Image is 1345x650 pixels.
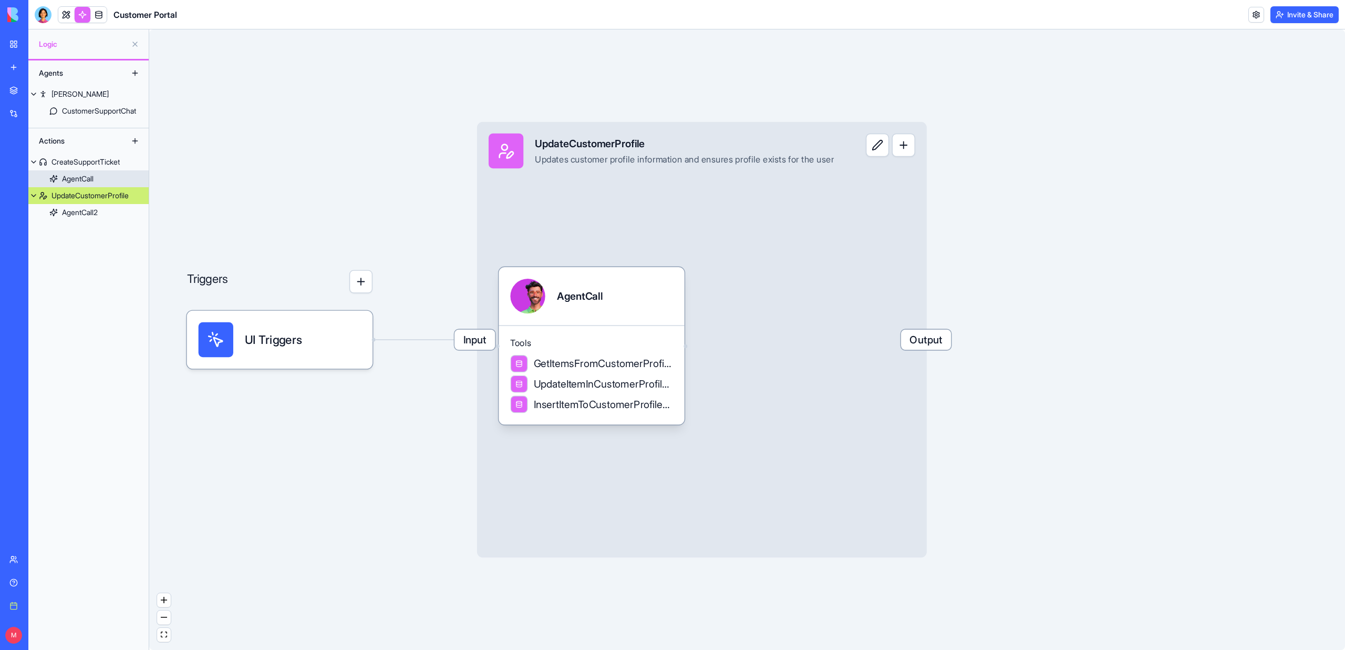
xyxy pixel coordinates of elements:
[28,86,149,103] a: [PERSON_NAME]
[51,89,109,99] div: [PERSON_NAME]
[454,330,495,350] span: Input
[28,170,149,187] a: AgentCall
[477,122,927,557] div: InputUpdateCustomerProfileUpdates customer profile information and ensures profile exists for the...
[62,174,94,184] div: AgentCall
[28,187,149,204] a: UpdateCustomerProfile
[510,338,672,349] span: Tools
[157,628,171,642] button: fit view
[535,154,834,166] div: Updates customer profile information and ensures profile exists for the user
[187,270,229,293] p: Triggers
[28,154,149,170] a: CreateSupportTicket
[157,593,171,607] button: zoom in
[187,224,373,369] div: Triggers
[51,157,120,167] div: CreateSupportTicket
[499,267,684,425] div: AgentCallToolsGetItemsFromCustomerProfilesTableUpdateItemInCustomerProfilesTableInsertItemToCusto...
[51,190,129,201] div: UpdateCustomerProfile
[901,330,951,350] span: Output
[157,611,171,625] button: zoom out
[534,357,673,371] span: GetItemsFromCustomerProfilesTable
[39,39,127,49] span: Logic
[7,7,73,22] img: logo
[534,377,673,391] span: UpdateItemInCustomerProfilesTable
[187,311,373,369] div: UI Triggers
[28,103,149,119] a: CustomerSupportChat
[62,207,98,218] div: AgentCall2
[534,397,673,412] span: InsertItemToCustomerProfilesTable
[245,331,302,348] span: UI Triggers
[34,133,118,149] div: Actions
[5,627,22,644] span: M
[62,106,136,116] div: CustomerSupportChat
[113,8,177,21] h1: Customer Portal
[557,289,603,303] div: AgentCall
[34,65,118,82] div: Agents
[535,136,834,151] div: UpdateCustomerProfile
[28,204,149,221] a: AgentCall2
[1270,6,1339,23] button: Invite & Share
